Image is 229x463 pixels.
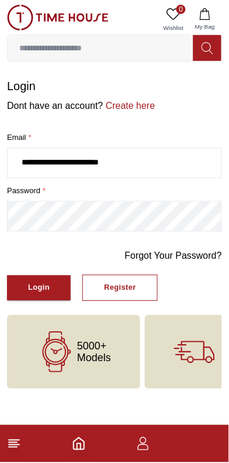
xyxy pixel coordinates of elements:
[7,99,222,113] p: Dont have an account?
[176,5,186,14] span: 0
[7,78,222,94] h1: Login
[7,276,71,301] button: Login
[188,5,222,35] button: My Bag
[28,282,50,295] div: Login
[82,275,158,301] button: Register
[7,186,222,197] label: password
[103,101,155,111] a: Create here
[159,5,188,35] a: 0Wishlist
[125,249,222,263] a: Forgot Your Password?
[159,23,188,32] span: Wishlist
[72,437,86,451] a: Home
[104,282,136,295] div: Register
[7,132,222,143] label: Email
[77,341,111,364] span: 5000+ Models
[190,22,220,31] span: My Bag
[7,5,109,30] img: ...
